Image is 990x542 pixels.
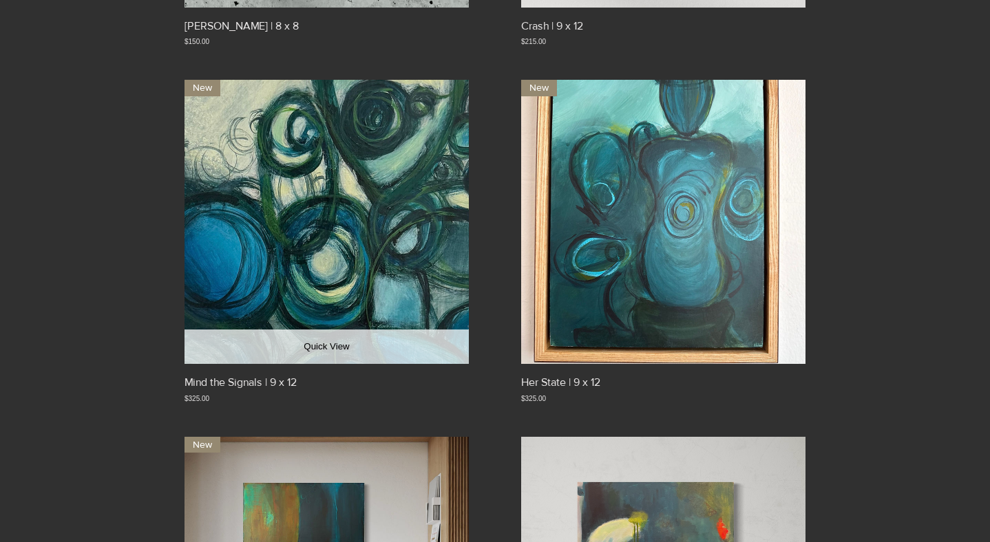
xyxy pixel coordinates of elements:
span: $215.00 [521,36,546,47]
a: [PERSON_NAME] | 8 x 8$150.00 [185,19,469,47]
p: Mind the Signals | 9 x 12 [185,375,297,390]
span: $150.00 [185,36,209,47]
a: Her State | 9 x 12$325.00 [521,375,805,403]
div: New [185,80,220,96]
p: Her State | 9 x 12 [521,375,600,390]
div: Mind the Signals | 9 x 12. New gallery [185,80,469,403]
div: New [521,80,557,96]
div: New [185,437,220,453]
p: [PERSON_NAME] | 8 x 8 [185,19,299,34]
p: Crash | 9 x 12 [521,19,583,34]
div: Her State | 9 x 12. New gallery [521,80,805,403]
span: $325.00 [521,393,546,404]
span: $325.00 [185,393,209,404]
button: Quick View [185,329,469,364]
a: Mind the Signals | 9 x 12$325.00 [185,375,469,403]
a: Crash | 9 x 12$215.00 [521,19,805,47]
